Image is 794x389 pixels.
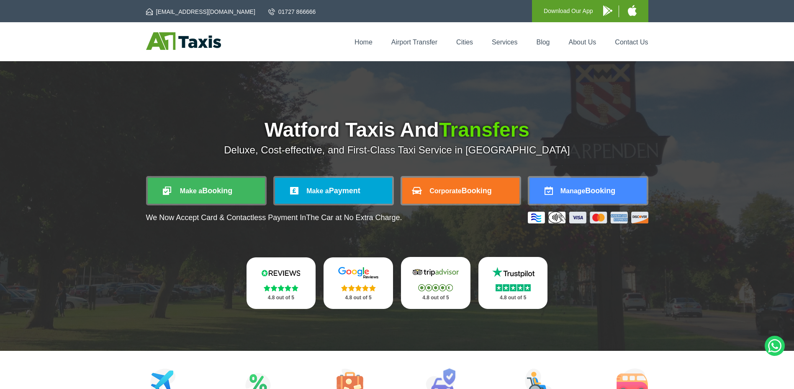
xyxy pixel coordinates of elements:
[306,187,329,194] span: Make a
[146,213,402,222] p: We Now Accept Card & Contactless Payment In
[488,293,539,303] p: 4.8 out of 5
[146,32,221,50] img: A1 Taxis St Albans LTD
[478,257,548,309] a: Trustpilot Stars 4.8 out of 5
[429,187,461,194] span: Corporate
[603,5,612,16] img: A1 Taxis Android App
[146,8,255,16] a: [EMAIL_ADDRESS][DOMAIN_NAME]
[324,257,393,309] a: Google Stars 4.8 out of 5
[341,285,376,291] img: Stars
[256,267,306,279] img: Reviews.io
[560,187,586,194] span: Manage
[401,257,470,309] a: Tripadvisor Stars 4.8 out of 5
[256,293,307,303] p: 4.8 out of 5
[333,293,384,303] p: 4.8 out of 5
[528,212,648,223] img: Credit And Debit Cards
[402,178,519,204] a: CorporateBooking
[496,284,531,291] img: Stars
[529,178,647,204] a: ManageBooking
[247,257,316,309] a: Reviews.io Stars 4.8 out of 5
[544,6,593,16] p: Download Our App
[410,293,461,303] p: 4.8 out of 5
[268,8,316,16] a: 01727 866666
[146,120,648,140] h1: Watford Taxis And
[439,119,529,141] span: Transfers
[569,39,596,46] a: About Us
[411,266,461,279] img: Tripadvisor
[615,39,648,46] a: Contact Us
[275,178,392,204] a: Make aPayment
[180,187,202,194] span: Make a
[391,39,437,46] a: Airport Transfer
[264,285,298,291] img: Stars
[333,267,383,279] img: Google
[148,178,265,204] a: Make aBooking
[628,5,637,16] img: A1 Taxis iPhone App
[536,39,550,46] a: Blog
[488,266,538,279] img: Trustpilot
[456,39,473,46] a: Cities
[306,213,402,222] span: The Car at No Extra Charge.
[355,39,373,46] a: Home
[418,284,453,291] img: Stars
[146,144,648,156] p: Deluxe, Cost-effective, and First-Class Taxi Service in [GEOGRAPHIC_DATA]
[492,39,517,46] a: Services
